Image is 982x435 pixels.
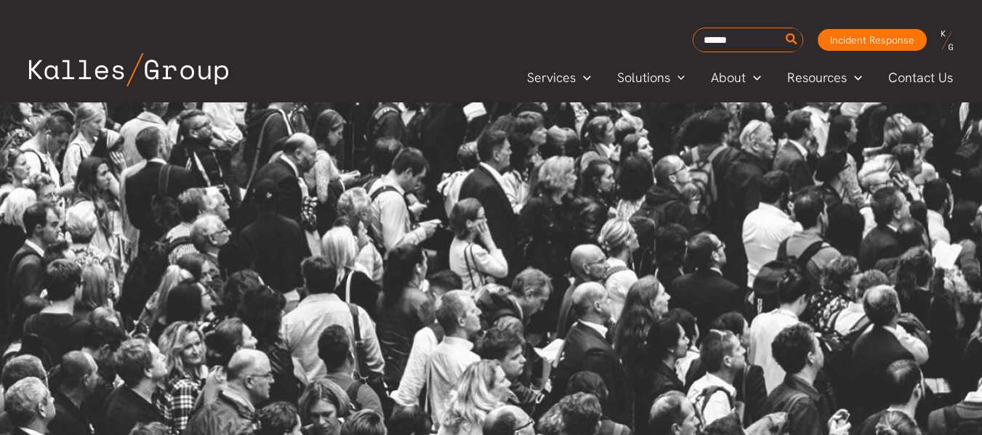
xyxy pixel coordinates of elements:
[888,67,953,89] span: Contact Us
[746,67,761,89] span: Menu Toggle
[711,67,746,89] span: About
[604,67,699,89] a: SolutionsMenu Toggle
[774,67,875,89] a: ResourcesMenu Toggle
[514,65,967,89] nav: Primary Site Navigation
[527,67,576,89] span: Services
[875,67,967,89] a: Contact Us
[818,29,927,51] a: Incident Response
[514,67,604,89] a: ServicesMenu Toggle
[670,67,685,89] span: Menu Toggle
[783,28,801,52] button: Search
[698,67,774,89] a: AboutMenu Toggle
[29,53,228,86] img: Kalles Group
[847,67,862,89] span: Menu Toggle
[617,67,670,89] span: Solutions
[787,67,847,89] span: Resources
[576,67,591,89] span: Menu Toggle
